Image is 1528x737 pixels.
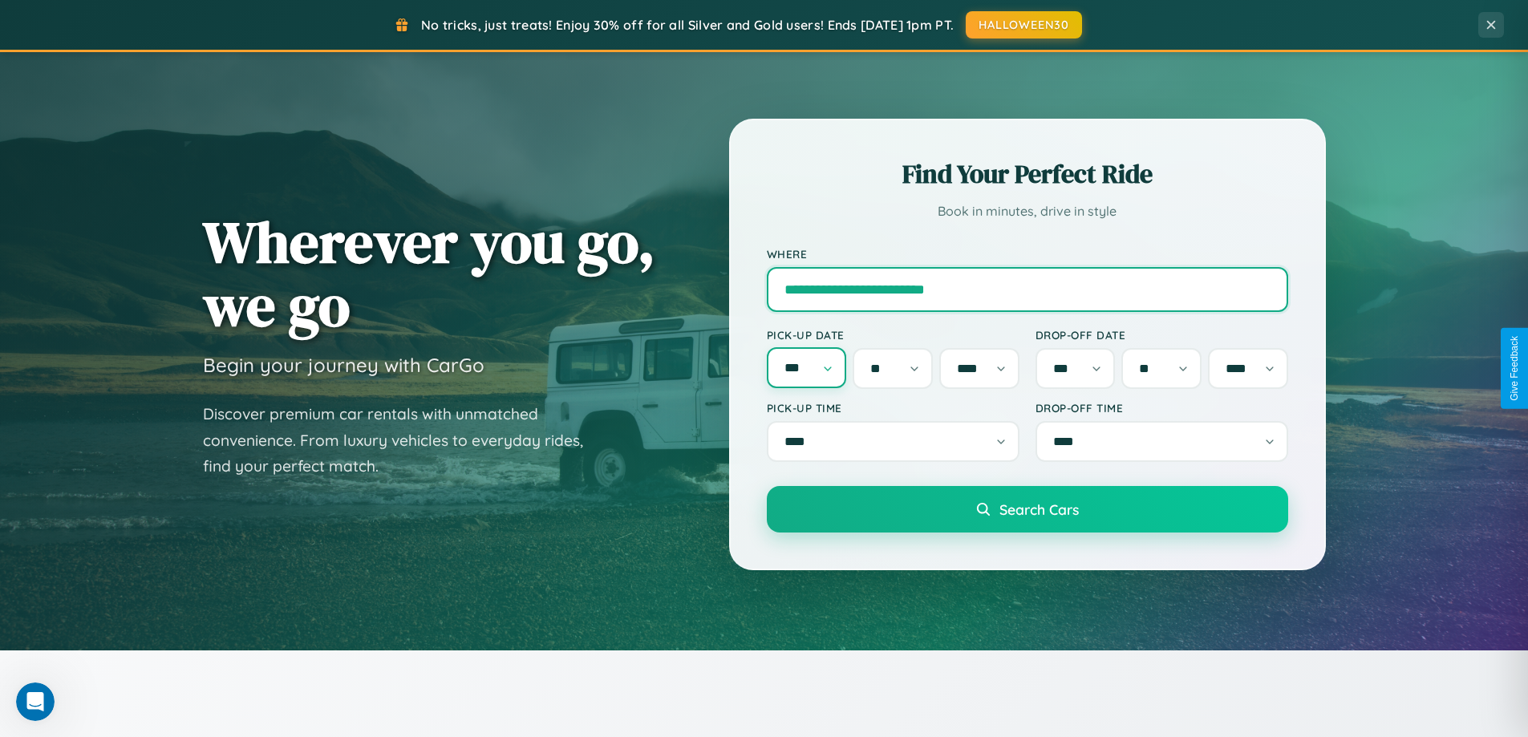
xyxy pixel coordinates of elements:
[16,682,55,721] iframe: Intercom live chat
[1036,328,1288,342] label: Drop-off Date
[767,247,1288,261] label: Where
[767,200,1288,223] p: Book in minutes, drive in style
[203,353,484,377] h3: Begin your journey with CarGo
[203,210,655,337] h1: Wherever you go, we go
[421,17,954,33] span: No tricks, just treats! Enjoy 30% off for all Silver and Gold users! Ends [DATE] 1pm PT.
[767,486,1288,533] button: Search Cars
[767,328,1019,342] label: Pick-up Date
[767,401,1019,415] label: Pick-up Time
[999,500,1079,518] span: Search Cars
[1036,401,1288,415] label: Drop-off Time
[767,156,1288,192] h2: Find Your Perfect Ride
[1509,336,1520,401] div: Give Feedback
[203,401,604,480] p: Discover premium car rentals with unmatched convenience. From luxury vehicles to everyday rides, ...
[966,11,1082,38] button: HALLOWEEN30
